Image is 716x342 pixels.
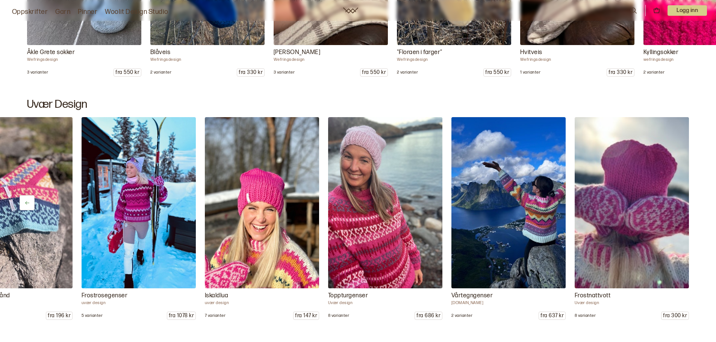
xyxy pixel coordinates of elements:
[46,312,72,319] p: fra 196 kr
[27,70,48,75] p: 3 varianter
[397,48,511,57] p: "Floraen i farger"
[607,69,634,76] p: fra 330 kr
[668,5,707,16] p: Logg inn
[328,313,349,318] p: 8 varianter
[205,117,319,320] a: uvær design Iskaldlua Iskaldlua er en enkel og raskstrikket lue som passer perfekt for deg som er...
[668,5,707,16] button: User dropdown
[643,70,665,75] p: 2 varianter
[27,57,141,62] p: Wefringsdesign
[451,291,566,300] p: Vårtegngenser
[274,48,388,57] p: [PERSON_NAME]
[575,117,689,320] a: Uvær design Frostnattvott Frostnattvott er strikket i Drops Snow, et 1-tråd garn i 100% ull. Det ...
[27,98,689,111] h2: Uvær Design
[114,69,141,76] p: fra 550 kr
[575,313,596,318] p: 8 varianter
[360,69,388,76] p: fra 550 kr
[415,312,442,319] p: fra 686 kr
[520,48,634,57] p: Hvitveis
[274,70,295,75] p: 3 varianter
[105,7,168,17] a: Woolit Design Studio
[328,300,442,306] p: Uvær design
[328,117,442,288] img: Uvær design Toppturgenser Toppturgenseren er en fargerik og fin genser som passer perfekt til din...
[12,7,48,17] a: Oppskrifter
[78,7,97,17] a: Pinner
[294,312,319,319] p: fra 147 kr
[451,313,472,318] p: 2 varianter
[274,57,388,62] p: Wefringsdesign
[451,117,566,288] img: uvær.design Vårtegngenser Vårtegngenseren strikkes med Drops Snow. Et tykt og varmt garn av 100% ...
[167,312,195,319] p: fra 1078 kr
[82,117,196,320] a: uvær design Frosegenser OBS! Alle genserne på bildene er strikket i Drops Snow, annen garninfo er...
[484,69,511,76] p: fra 550 kr
[82,117,196,288] img: uvær design Frosegenser OBS! Alle genserne på bildene er strikket i Drops Snow, annen garninfo er...
[451,117,566,320] a: uvær.design Vårtegngenser Vårtegngenseren strikkes med Drops Snow. Et tykt og varmt garn av 100% ...
[397,57,511,62] p: Wefringsdesign
[397,70,418,75] p: 2 varianter
[55,7,70,17] a: Garn
[539,312,565,319] p: fra 637 kr
[520,57,634,62] p: Wefringsdesign
[205,313,226,318] p: 7 varianter
[205,291,319,300] p: Iskaldlua
[82,291,196,300] p: Frostrosegenser
[575,300,689,306] p: Uvær design
[451,300,566,306] p: [DOMAIN_NAME]
[520,70,540,75] p: 1 varianter
[150,48,265,57] p: Blåveis
[82,313,103,318] p: 5 varianter
[27,48,141,57] p: Åkle Grete sokker
[205,117,319,288] img: uvær design Iskaldlua Iskaldlua er en enkel og raskstrikket lue som passer perfekt for deg som er...
[662,312,689,319] p: fra 300 kr
[575,117,689,288] img: Uvær design Frostnattvott Frostnattvott er strikket i Drops Snow, et 1-tråd garn i 100% ull. Det ...
[328,291,442,300] p: Toppturgenser
[205,300,319,306] p: uvær design
[575,291,689,300] p: Frostnattvott
[237,69,264,76] p: fra 330 kr
[82,300,196,306] p: uvær design
[343,8,358,14] a: Woolit
[328,117,442,320] a: Uvær design Toppturgenser Toppturgenseren er en fargerik og fin genser som passer perfekt til din...
[150,70,171,75] p: 2 varianter
[150,57,265,62] p: Wefringsdesign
